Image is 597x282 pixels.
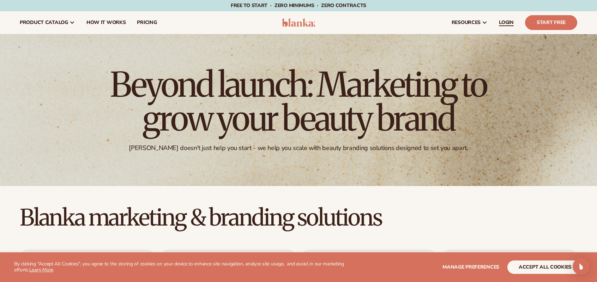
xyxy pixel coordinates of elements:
span: How It Works [86,20,126,25]
img: logo [282,18,315,27]
a: pricing [131,11,162,34]
a: resources [446,11,493,34]
h1: Beyond launch: Marketing to grow your beauty brand [104,68,493,136]
span: pricing [137,20,157,25]
a: product catalog [14,11,81,34]
div: Open Intercom Messenger [573,258,590,275]
span: resources [452,20,481,25]
a: Learn More [29,266,53,273]
a: LOGIN [493,11,519,34]
span: Manage preferences [442,264,499,270]
a: Start Free [525,15,577,30]
p: By clicking "Accept All Cookies", you agree to the storing of cookies on your device to enhance s... [14,261,350,273]
span: product catalog [20,20,68,25]
button: accept all cookies [507,260,583,274]
button: Manage preferences [442,260,499,274]
span: LOGIN [499,20,514,25]
a: How It Works [81,11,132,34]
span: Free to start · ZERO minimums · ZERO contracts [231,2,366,9]
div: [PERSON_NAME] doesn't just help you start - we help you scale with beauty branding solutions desi... [129,144,468,152]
